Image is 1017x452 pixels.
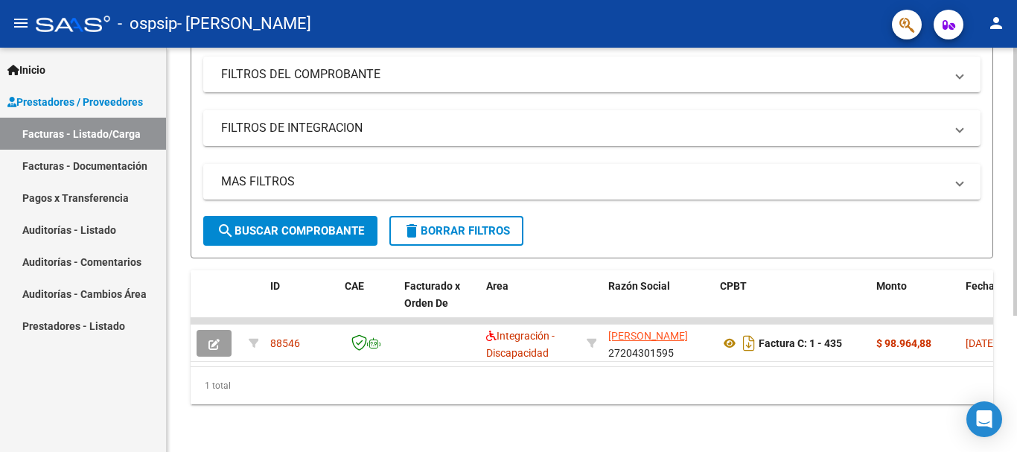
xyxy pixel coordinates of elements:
[177,7,311,40] span: - [PERSON_NAME]
[203,110,981,146] mat-expansion-panel-header: FILTROS DE INTEGRACION
[217,224,364,238] span: Buscar Comprobante
[339,270,398,336] datatable-header-cell: CAE
[221,66,945,83] mat-panel-title: FILTROS DEL COMPROBANTE
[203,216,377,246] button: Buscar Comprobante
[345,280,364,292] span: CAE
[398,270,480,336] datatable-header-cell: Facturado x Orden De
[264,270,339,336] datatable-header-cell: ID
[966,337,996,349] span: [DATE]
[759,337,842,349] strong: Factura C: 1 - 435
[191,367,993,404] div: 1 total
[608,330,688,342] span: [PERSON_NAME]
[486,280,508,292] span: Area
[966,401,1002,437] div: Open Intercom Messenger
[739,331,759,355] i: Descargar documento
[389,216,523,246] button: Borrar Filtros
[270,337,300,349] span: 88546
[203,57,981,92] mat-expansion-panel-header: FILTROS DEL COMPROBANTE
[720,280,747,292] span: CPBT
[118,7,177,40] span: - ospsip
[217,222,235,240] mat-icon: search
[876,337,931,349] strong: $ 98.964,88
[12,14,30,32] mat-icon: menu
[270,280,280,292] span: ID
[221,120,945,136] mat-panel-title: FILTROS DE INTEGRACION
[403,224,510,238] span: Borrar Filtros
[987,14,1005,32] mat-icon: person
[221,174,945,190] mat-panel-title: MAS FILTROS
[486,330,555,359] span: Integración - Discapacidad
[608,328,708,359] div: 27204301595
[608,280,670,292] span: Razón Social
[404,280,460,309] span: Facturado x Orden De
[714,270,870,336] datatable-header-cell: CPBT
[602,270,714,336] datatable-header-cell: Razón Social
[876,280,907,292] span: Monto
[7,94,143,110] span: Prestadores / Proveedores
[7,62,45,78] span: Inicio
[403,222,421,240] mat-icon: delete
[203,164,981,200] mat-expansion-panel-header: MAS FILTROS
[870,270,960,336] datatable-header-cell: Monto
[480,270,581,336] datatable-header-cell: Area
